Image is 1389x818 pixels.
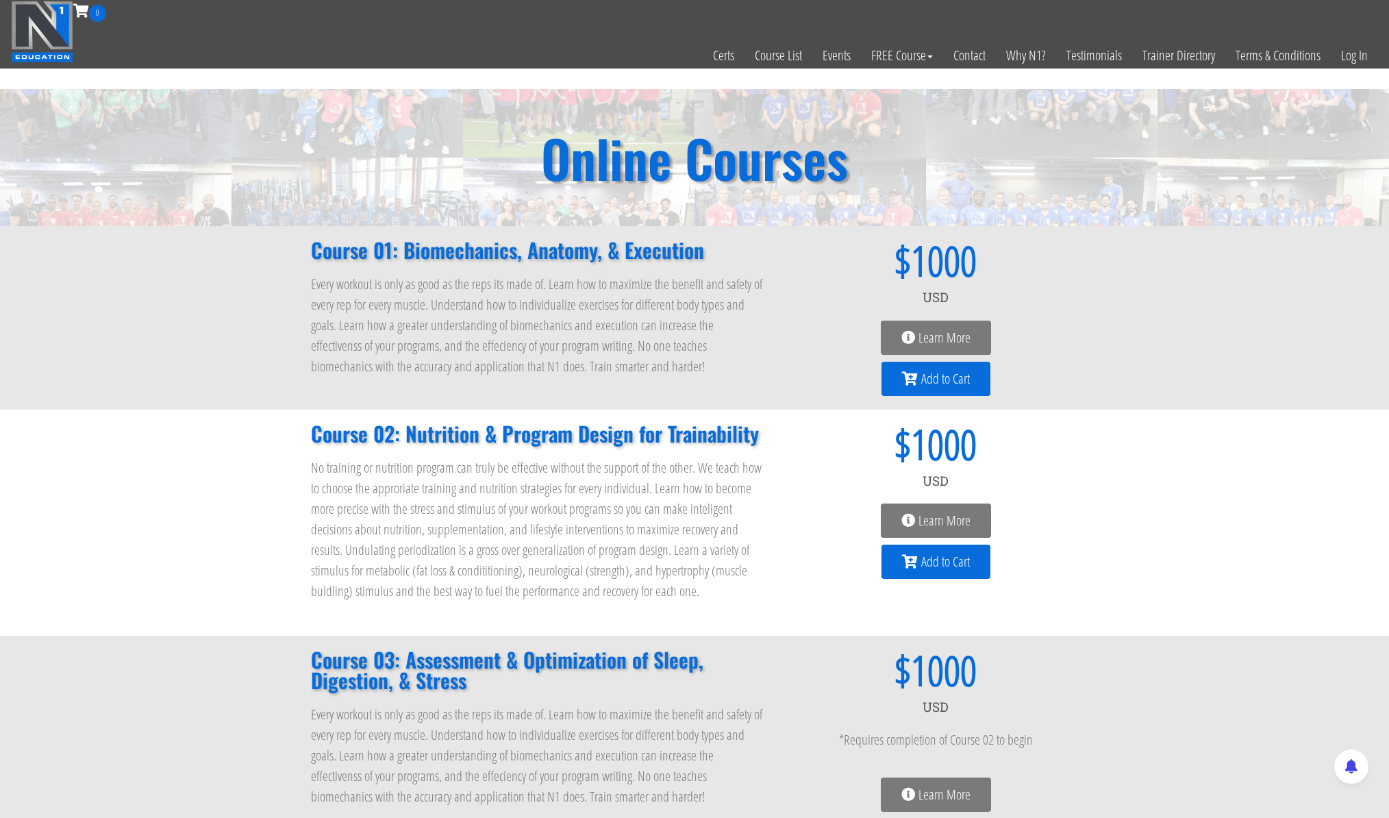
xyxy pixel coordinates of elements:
a: Terms & Conditions [1225,22,1331,89]
h2: Course 02: Nutrition & Program Design for Trainability [311,423,766,444]
a: Learn More [881,321,991,355]
a: Certs [703,22,744,89]
a: Add to Cart [881,362,990,396]
p: Every workout is only as good as the reps its made of. Learn how to maximize the benefit and safe... [311,274,766,377]
span: Learn More [918,331,971,345]
span: 1000 [911,423,977,464]
h2: Course 03: Assessment & Optimization of Sleep, Digestion, & Stress [311,649,766,691]
a: Log In [1331,22,1378,89]
a: FREE Course [861,22,943,89]
a: Add to Cart [881,545,990,579]
div: USD [793,691,1078,723]
div: USD [793,281,1078,314]
h2: Course 01: Biomechanics, Anatomy, & Execution [311,240,766,260]
a: Events [812,22,861,89]
span: $ [793,423,911,464]
p: *Requires completion of Course 02 to begin [793,730,1078,750]
a: 0 [73,1,106,20]
a: Testimonials [1056,22,1132,89]
a: Trainer Directory [1132,22,1225,89]
span: $ [793,649,911,691]
p: Every workout is only as good as the reps its made of. Learn how to maximize the benefit and safe... [311,704,766,807]
h2: Online Courses [541,132,848,184]
span: 0 [89,5,106,22]
span: Add to Cart [921,555,970,569]
a: Learn More [881,778,991,812]
span: Add to Cart [921,372,970,386]
a: Course List [744,22,812,89]
img: n1-education [11,1,73,62]
a: Why N1? [996,22,1056,89]
p: No training or nutrition program can truly be effective without the support of the other. We teac... [311,458,766,602]
a: Contact [943,22,996,89]
span: Learn More [918,514,971,528]
div: USD [793,464,1078,497]
span: Learn More [918,788,971,802]
a: Learn More [881,504,991,538]
span: 1000 [911,240,977,281]
span: 1000 [911,649,977,691]
span: $ [793,240,911,281]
